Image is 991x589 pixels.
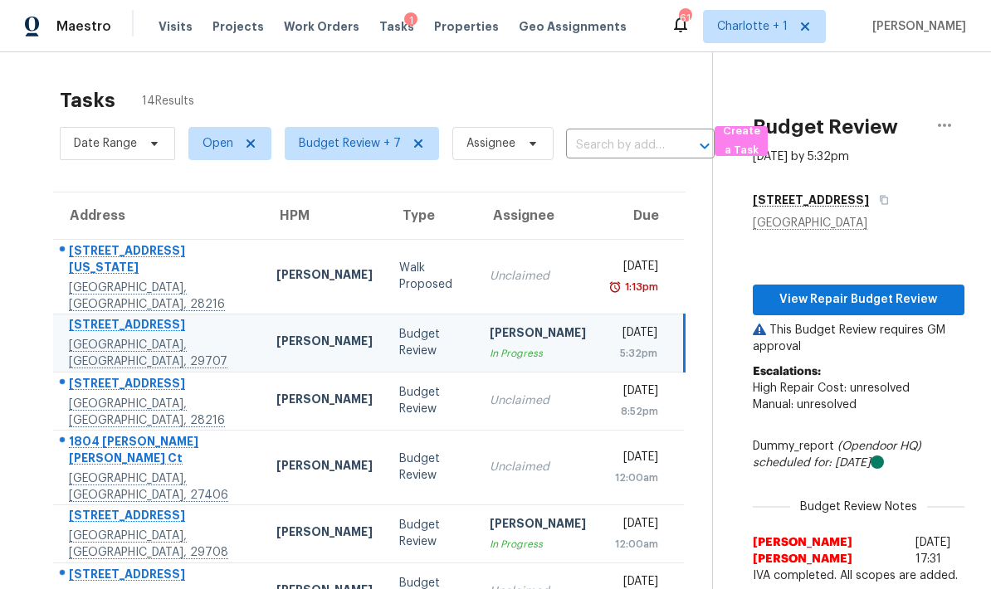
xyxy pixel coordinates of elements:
[159,18,193,35] span: Visits
[490,392,586,409] div: Unclaimed
[399,517,464,550] div: Budget Review
[717,18,788,35] span: Charlotte + 1
[56,18,111,35] span: Maestro
[53,192,263,239] th: Address
[60,92,115,109] h2: Tasks
[753,457,871,469] i: scheduled for: [DATE]
[613,470,658,486] div: 12:00am
[915,537,950,565] span: [DATE] 17:31
[753,322,964,355] p: This Budget Review requires GM approval
[434,18,499,35] span: Properties
[399,326,464,359] div: Budget Review
[142,93,194,110] span: 14 Results
[490,268,586,285] div: Unclaimed
[753,438,964,471] div: Dummy_report
[608,279,622,295] img: Overdue Alarm Icon
[476,192,599,239] th: Assignee
[715,126,768,156] button: Create a Task
[753,534,909,567] span: [PERSON_NAME] [PERSON_NAME]
[566,133,668,158] input: Search by address
[613,324,657,345] div: [DATE]
[404,12,417,29] div: 1
[399,450,464,484] div: Budget Review
[490,324,586,345] div: [PERSON_NAME]
[490,536,586,552] div: In Progress
[74,135,137,152] span: Date Range
[613,515,658,536] div: [DATE]
[399,260,464,293] div: Walk Proposed
[276,333,373,353] div: [PERSON_NAME]
[622,279,658,295] div: 1:13pm
[276,391,373,411] div: [PERSON_NAME]
[837,441,921,452] i: (Opendoor HQ)
[613,449,658,470] div: [DATE]
[723,122,759,160] span: Create a Task
[613,382,658,403] div: [DATE]
[490,459,586,475] div: Unclaimed
[753,382,910,394] span: High Repair Cost: unresolved
[753,285,964,315] button: View Repair Budget Review
[599,192,684,239] th: Due
[613,403,658,420] div: 8:52pm
[790,499,927,515] span: Budget Review Notes
[869,185,891,215] button: Copy Address
[284,18,359,35] span: Work Orders
[753,119,898,135] h2: Budget Review
[299,135,401,152] span: Budget Review + 7
[399,384,464,417] div: Budget Review
[490,345,586,362] div: In Progress
[693,134,716,158] button: Open
[866,18,966,35] span: [PERSON_NAME]
[679,10,691,27] div: 61
[753,399,857,411] span: Manual: unresolved
[212,18,264,35] span: Projects
[490,515,586,536] div: [PERSON_NAME]
[613,345,657,362] div: 5:32pm
[386,192,477,239] th: Type
[263,192,386,239] th: HPM
[753,567,964,584] span: IVA completed. All scopes are added.
[753,148,849,165] div: [DATE] by 5:32pm
[203,135,233,152] span: Open
[276,266,373,287] div: [PERSON_NAME]
[379,21,414,32] span: Tasks
[276,457,373,478] div: [PERSON_NAME]
[753,366,821,377] b: Escalations:
[466,135,515,152] span: Assignee
[613,536,658,552] div: 12:00am
[766,290,951,310] span: View Repair Budget Review
[276,523,373,544] div: [PERSON_NAME]
[613,258,658,279] div: [DATE]
[519,18,627,35] span: Geo Assignments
